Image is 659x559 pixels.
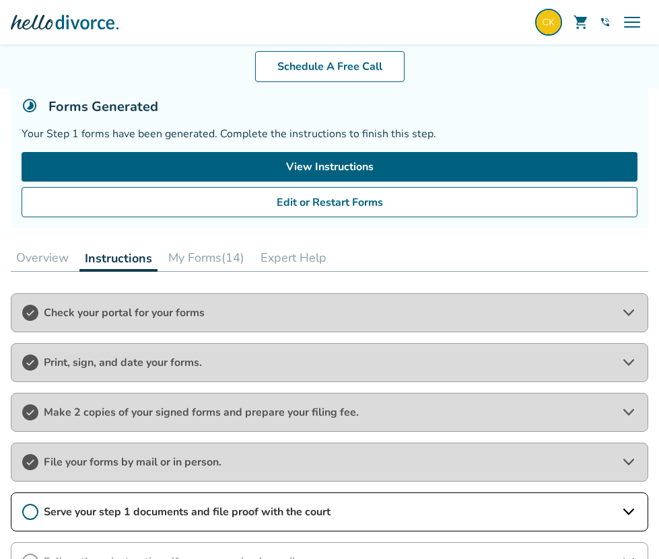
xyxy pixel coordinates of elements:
span: Serve your step 1 documents and file proof with the court [44,505,615,519]
a: phone_in_talk [600,17,611,28]
a: View Instructions [22,152,637,182]
a: Schedule A Free Call [255,51,405,82]
button: Expert Help [255,244,332,271]
img: charles.kesslering@gmail.com [535,9,562,36]
span: Print, sign, and date your forms. [44,355,615,370]
div: Your Step 1 forms have been generated. Complete the instructions to finish this step. [22,126,637,141]
button: Instructions [79,244,158,272]
span: menu [621,11,643,33]
span: File your forms by mail or in person. [44,455,615,470]
button: Overview [11,244,74,271]
span: shopping_cart [573,14,589,30]
iframe: Chat Widget [592,494,659,559]
span: Check your portal for your forms [44,305,615,320]
button: My Forms(14) [163,244,250,271]
span: Make 2 copies of your signed forms and prepare your filing fee. [44,405,615,420]
button: Edit or Restart Forms [22,187,637,218]
h5: Forms Generated [48,98,158,116]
